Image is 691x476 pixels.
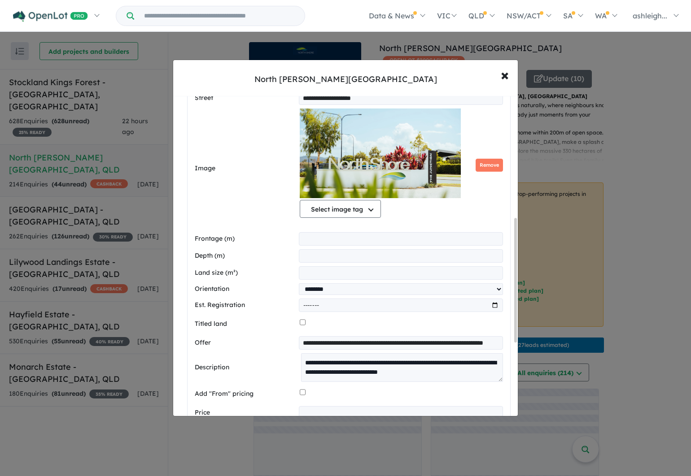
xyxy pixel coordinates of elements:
[300,108,461,198] img: North Shore - Burdell - Lot 7554
[195,338,295,348] label: Offer
[195,319,296,329] label: Titled land
[633,11,667,20] span: ashleigh...
[136,6,303,26] input: Try estate name, suburb, builder or developer
[195,268,295,278] label: Land size (m²)
[195,284,295,294] label: Orientation
[195,407,295,418] label: Price
[195,362,297,373] label: Description
[300,200,381,218] button: Select image tag
[195,251,295,261] label: Depth (m)
[501,65,509,84] span: ×
[195,389,296,399] label: Add "From" pricing
[195,234,295,244] label: Frontage (m)
[254,74,437,85] div: North [PERSON_NAME][GEOGRAPHIC_DATA]
[195,163,296,174] label: Image
[195,300,295,311] label: Est. Registration
[195,93,295,104] label: Street
[476,159,503,172] button: Remove
[13,11,88,22] img: Openlot PRO Logo White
